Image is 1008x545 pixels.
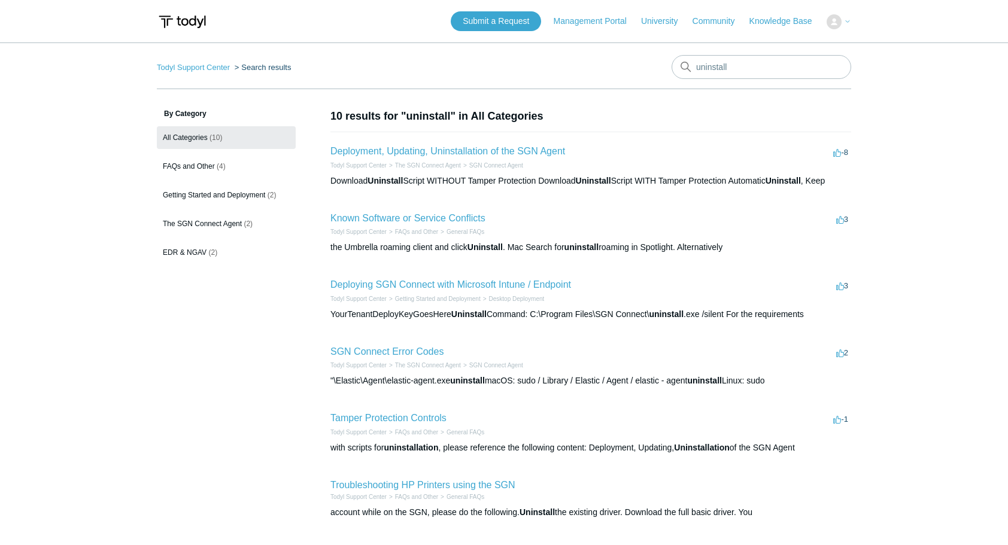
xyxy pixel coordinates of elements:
[395,362,461,369] a: The SGN Connect Agent
[217,162,226,170] span: (4)
[330,429,387,436] a: Todyl Support Center
[395,494,438,500] a: FAQs and Other
[387,428,438,437] li: FAQs and Other
[330,294,387,303] li: Todyl Support Center
[387,294,481,303] li: Getting Started and Deployment
[387,492,438,501] li: FAQs and Other
[330,492,387,501] li: Todyl Support Center
[576,176,611,185] em: Uninstall
[469,362,523,369] a: SGN Connect Agent
[330,442,851,454] div: with scripts for , please reference the following content: Deployment, Updating, of the SGN Agent
[469,162,523,169] a: SGN Connect Agent
[330,161,387,170] li: Todyl Support Center
[157,63,230,72] a: Todyl Support Center
[330,346,444,357] a: SGN Connect Error Codes
[330,241,851,254] div: the Umbrella roaming client and click . Mac Search for roaming in Spotlight. Alternatively
[467,242,503,252] em: Uninstall
[833,148,848,157] span: -8
[447,229,484,235] a: General FAQs
[461,161,523,170] li: SGN Connect Agent
[438,492,484,501] li: General FAQs
[447,494,484,500] a: General FAQs
[649,309,684,319] em: uninstall
[157,63,232,72] li: Todyl Support Center
[836,215,848,224] span: 3
[387,361,461,370] li: The SGN Connect Agent
[395,296,481,302] a: Getting Started and Deployment
[157,184,296,206] a: Getting Started and Deployment (2)
[157,126,296,149] a: All Categories (10)
[330,413,447,423] a: Tamper Protection Controls
[395,162,461,169] a: The SGN Connect Agent
[268,191,277,199] span: (2)
[163,191,265,199] span: Getting Started and Deployment
[208,248,217,257] span: (2)
[330,162,387,169] a: Todyl Support Center
[244,220,253,228] span: (2)
[330,175,851,187] div: Download Script WITHOUT Tamper Protection Download Script WITH Tamper Protection Automatic , Keep
[330,146,565,156] a: Deployment, Updating, Uninstallation of the SGN Agent
[833,415,848,424] span: -1
[489,296,545,302] a: Desktop Deployment
[330,494,387,500] a: Todyl Support Center
[157,212,296,235] a: The SGN Connect Agent (2)
[157,108,296,119] h3: By Category
[447,429,484,436] a: General FAQs
[438,227,484,236] li: General FAQs
[554,15,639,28] a: Management Portal
[520,507,555,517] em: Uninstall
[836,348,848,357] span: 2
[330,308,851,321] div: YourTenantDeployKeyGoesHere Command: C:\Program Files\SGN Connect\ .exe /silent For the requirements
[232,63,292,72] li: Search results
[330,506,851,519] div: account while on the SGN, please do the following. the existing driver. Download the full basic d...
[836,281,848,290] span: 3
[330,279,571,290] a: Deploying SGN Connect with Microsoft Intune / Endpoint
[387,161,461,170] li: The SGN Connect Agent
[157,11,208,33] img: Todyl Support Center Help Center home page
[461,361,523,370] li: SGN Connect Agent
[384,443,438,452] em: uninstallation
[330,296,387,302] a: Todyl Support Center
[450,376,485,385] em: uninstall
[330,361,387,370] li: Todyl Support Center
[163,220,242,228] span: The SGN Connect Agent
[210,133,222,142] span: (10)
[157,241,296,264] a: EDR & NGAV (2)
[438,428,484,437] li: General FAQs
[481,294,545,303] li: Desktop Deployment
[330,480,515,490] a: Troubleshooting HP Printers using the SGN
[564,242,599,252] em: uninstall
[749,15,824,28] a: Knowledge Base
[163,162,215,170] span: FAQs and Other
[387,227,438,236] li: FAQs and Other
[330,428,387,437] li: Todyl Support Center
[330,108,851,124] h1: 10 results for "uninstall" in All Categories
[163,133,208,142] span: All Categories
[672,55,851,79] input: Search
[330,375,851,387] div: "\Elastic\Agent\elastic-agent.exe macOS: sudo / Library / Elastic / Agent / elastic - agent Linux...
[330,213,485,223] a: Known Software or Service Conflicts
[451,309,487,319] em: Uninstall
[330,229,387,235] a: Todyl Support Center
[395,429,438,436] a: FAQs and Other
[368,176,403,185] em: Uninstall
[674,443,730,452] em: Uninstallation
[451,11,541,31] a: Submit a Request
[641,15,690,28] a: University
[693,15,747,28] a: Community
[766,176,801,185] em: Uninstall
[395,229,438,235] a: FAQs and Other
[163,248,207,257] span: EDR & NGAV
[330,362,387,369] a: Todyl Support Center
[687,376,722,385] em: uninstall
[157,155,296,178] a: FAQs and Other (4)
[330,227,387,236] li: Todyl Support Center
